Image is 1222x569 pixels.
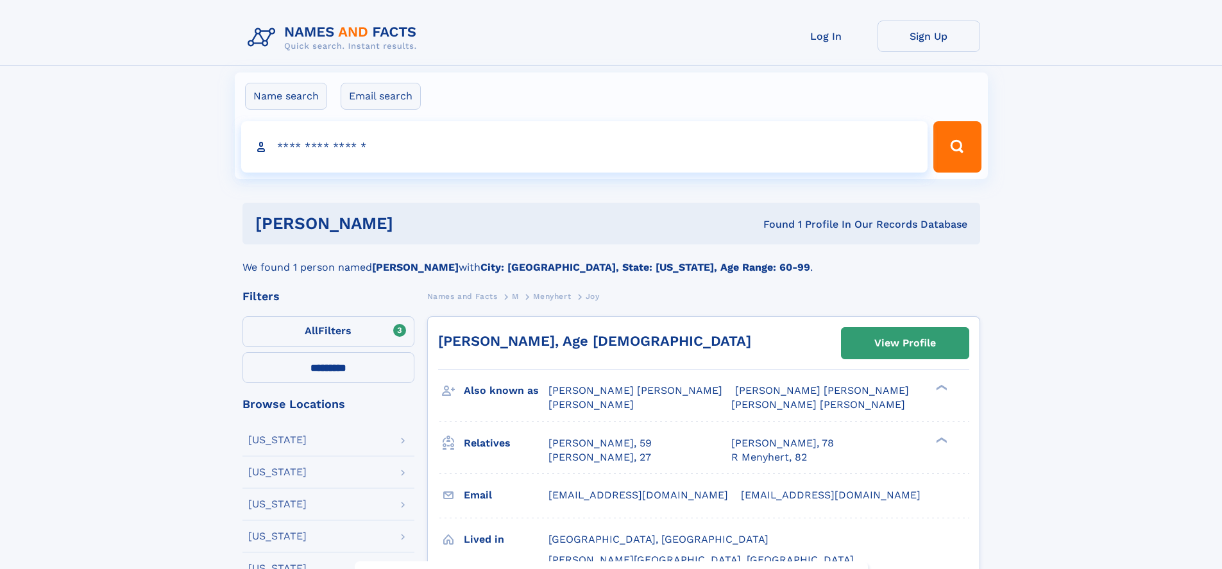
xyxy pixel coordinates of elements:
[775,21,878,52] a: Log In
[548,554,854,566] span: [PERSON_NAME][GEOGRAPHIC_DATA], [GEOGRAPHIC_DATA]
[464,432,548,454] h3: Relatives
[842,328,969,359] a: View Profile
[548,450,651,464] a: [PERSON_NAME], 27
[548,489,728,501] span: [EMAIL_ADDRESS][DOMAIN_NAME]
[731,398,905,411] span: [PERSON_NAME] [PERSON_NAME]
[241,121,928,173] input: search input
[741,489,921,501] span: [EMAIL_ADDRESS][DOMAIN_NAME]
[480,261,810,273] b: City: [GEOGRAPHIC_DATA], State: [US_STATE], Age Range: 60-99
[242,291,414,302] div: Filters
[248,499,307,509] div: [US_STATE]
[731,436,834,450] a: [PERSON_NAME], 78
[242,316,414,347] label: Filters
[735,384,909,396] span: [PERSON_NAME] [PERSON_NAME]
[438,333,751,349] a: [PERSON_NAME], Age [DEMOGRAPHIC_DATA]
[933,121,981,173] button: Search Button
[464,484,548,506] h3: Email
[341,83,421,110] label: Email search
[548,436,652,450] a: [PERSON_NAME], 59
[548,384,722,396] span: [PERSON_NAME] [PERSON_NAME]
[372,261,459,273] b: [PERSON_NAME]
[933,436,948,444] div: ❯
[512,292,519,301] span: M
[731,450,807,464] a: R Menyhert, 82
[305,325,318,337] span: All
[255,216,579,232] h1: [PERSON_NAME]
[533,288,571,304] a: Menyhert
[878,21,980,52] a: Sign Up
[874,328,936,358] div: View Profile
[533,292,571,301] span: Menyhert
[586,292,600,301] span: Joy
[933,384,948,392] div: ❯
[248,435,307,445] div: [US_STATE]
[548,398,634,411] span: [PERSON_NAME]
[548,533,768,545] span: [GEOGRAPHIC_DATA], [GEOGRAPHIC_DATA]
[512,288,519,304] a: M
[245,83,327,110] label: Name search
[242,244,980,275] div: We found 1 person named with .
[578,217,967,232] div: Found 1 Profile In Our Records Database
[248,531,307,541] div: [US_STATE]
[242,398,414,410] div: Browse Locations
[242,21,427,55] img: Logo Names and Facts
[464,380,548,402] h3: Also known as
[248,467,307,477] div: [US_STATE]
[464,529,548,550] h3: Lived in
[427,288,498,304] a: Names and Facts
